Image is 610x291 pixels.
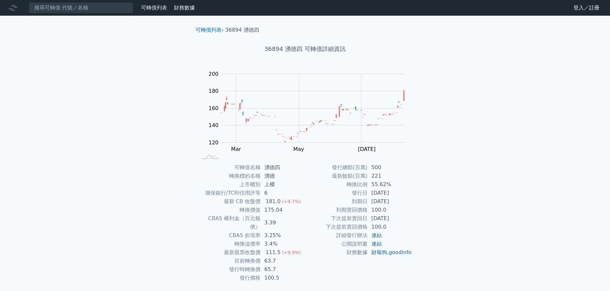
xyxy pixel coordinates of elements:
[198,214,260,231] td: CBAS 權利金（百元報價）
[305,163,368,172] td: 發行總額(百萬)
[368,197,412,206] td: [DATE]
[198,240,260,248] td: 轉換溢價率
[221,90,404,142] g: Series
[368,172,412,180] td: 221
[358,146,376,152] tspan: [DATE]
[371,232,382,238] a: 連結
[282,250,301,255] span: (+9.9%)
[198,231,260,240] td: CBAS 折現率
[198,257,260,265] td: 目前轉換價
[141,5,167,11] a: 可轉債列表
[209,139,219,146] tspan: 120
[368,180,412,189] td: 55.62%
[568,3,605,13] a: 登入／註冊
[305,172,368,180] td: 最新餘額(百萬)
[305,197,368,206] td: 到期日
[293,146,304,152] tspan: May
[225,26,259,34] li: 36894 湧德四
[198,265,260,274] td: 發行時轉換價
[260,189,305,197] td: 6
[264,197,282,206] div: 181.0
[231,146,241,152] tspan: Mar
[29,2,133,13] input: 搜尋可轉債 代號／名稱
[198,180,260,189] td: 上市櫃別
[209,71,219,77] tspan: 200
[196,27,222,33] a: 可轉債列表
[371,249,387,255] a: 財報狗
[260,265,305,274] td: 65.7
[260,180,305,189] td: 上櫃
[260,163,305,172] td: 湧德四
[260,257,305,265] td: 63.7
[190,44,420,54] h1: 36894 湧德四 可轉債詳細資訊
[260,172,305,180] td: 湧德
[209,122,219,128] tspan: 140
[260,231,305,240] td: 3.25%
[198,189,260,197] td: 擔保銀行/TCRI信用評等
[260,206,305,214] td: 175.04
[209,88,219,94] tspan: 180
[205,71,414,152] g: Chart
[282,199,301,204] span: (+9.7%)
[198,206,260,214] td: 轉換價值
[368,163,412,172] td: 500
[198,172,260,180] td: 轉換標的名稱
[264,248,282,257] div: 111.5
[389,249,412,255] a: goodinfo
[368,214,412,223] td: [DATE]
[174,5,195,11] a: 財務數據
[305,223,368,231] td: 下次提前賣回價格
[198,197,260,206] td: 最新 CB 收盤價
[305,189,368,197] td: 發行日
[260,214,305,231] td: 3.39
[198,274,260,282] td: 發行價格
[196,26,224,34] li: ›
[368,223,412,231] td: 100.0
[198,248,260,257] td: 最新股票收盤價
[368,248,412,257] td: ,
[198,163,260,172] td: 可轉債名稱
[305,214,368,223] td: 下次提前賣回日
[371,241,382,247] a: 連結
[305,240,368,248] td: 公開說明書
[260,274,305,282] td: 100.5
[305,180,368,189] td: 轉換比例
[305,248,368,257] td: 財務數據
[260,240,305,248] td: 3.4%
[305,231,368,240] td: 詳細發行辦法
[305,206,368,214] td: 到期賣回價格
[368,189,412,197] td: [DATE]
[209,105,219,111] tspan: 160
[368,206,412,214] td: 100.0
